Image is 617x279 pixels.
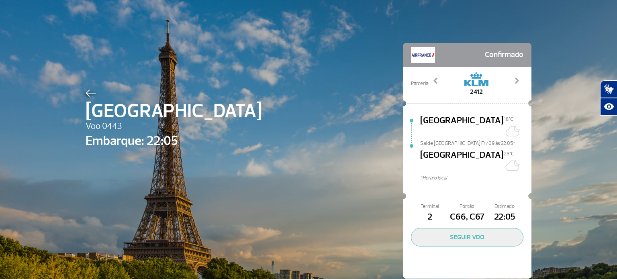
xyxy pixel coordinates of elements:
span: C66, C67 [448,210,486,224]
span: Embarque: 22:05 [86,131,262,151]
div: Plugin de acessibilidade da Hand Talk. [600,80,617,116]
img: Céu limpo [504,123,520,139]
span: [GEOGRAPHIC_DATA] [420,149,504,174]
span: 2412 [464,87,488,97]
img: Céu limpo [504,157,520,173]
span: Sai de [GEOGRAPHIC_DATA] Fr/09 às 22:05* [420,140,531,145]
span: [GEOGRAPHIC_DATA] [86,97,262,126]
span: Parceria: [411,80,429,88]
button: SEGUIR VOO [411,228,523,246]
span: Confirmado [485,47,523,63]
span: 28°C [504,151,514,157]
span: [GEOGRAPHIC_DATA] [420,114,504,140]
span: Voo 0443 [86,120,262,133]
button: Abrir tradutor de língua de sinais. [600,80,617,98]
span: Estimado [486,203,523,210]
span: Portão [448,203,486,210]
span: 18°C [504,116,513,122]
span: 2 [411,210,448,224]
span: *Horáro local [420,174,531,182]
button: Abrir recursos assistivos. [600,98,617,116]
span: 22:05 [486,210,523,224]
span: Terminal [411,203,448,210]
